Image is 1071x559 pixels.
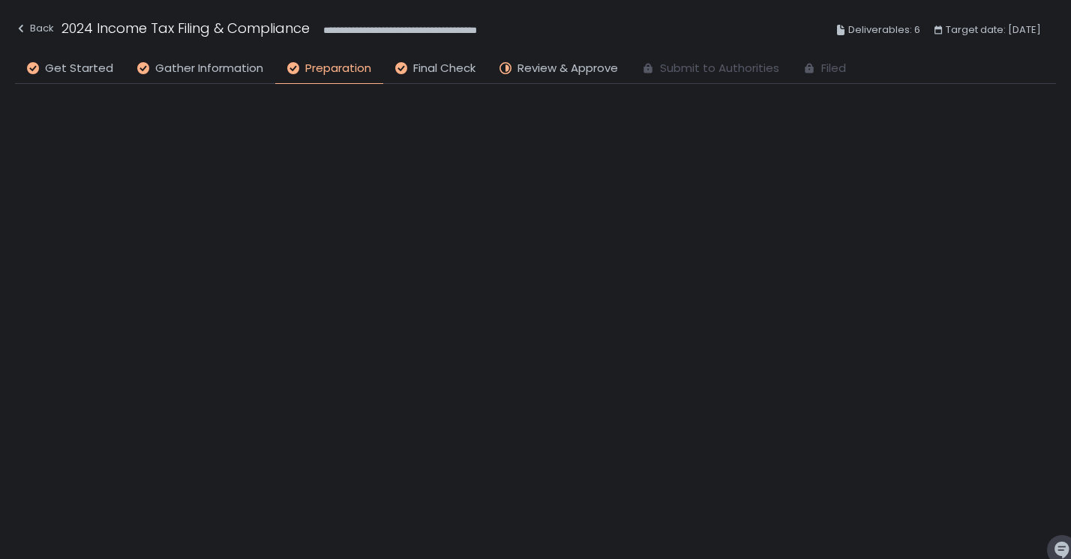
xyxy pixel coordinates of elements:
span: Preparation [305,60,371,77]
span: Review & Approve [517,60,618,77]
span: Get Started [45,60,113,77]
span: Filed [821,60,846,77]
span: Target date: [DATE] [946,21,1041,39]
span: Deliverables: 6 [848,21,920,39]
span: Gather Information [155,60,263,77]
span: Submit to Authorities [660,60,779,77]
h1: 2024 Income Tax Filing & Compliance [61,18,310,38]
span: Final Check [413,60,475,77]
div: Back [15,19,54,37]
button: Back [15,18,54,43]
